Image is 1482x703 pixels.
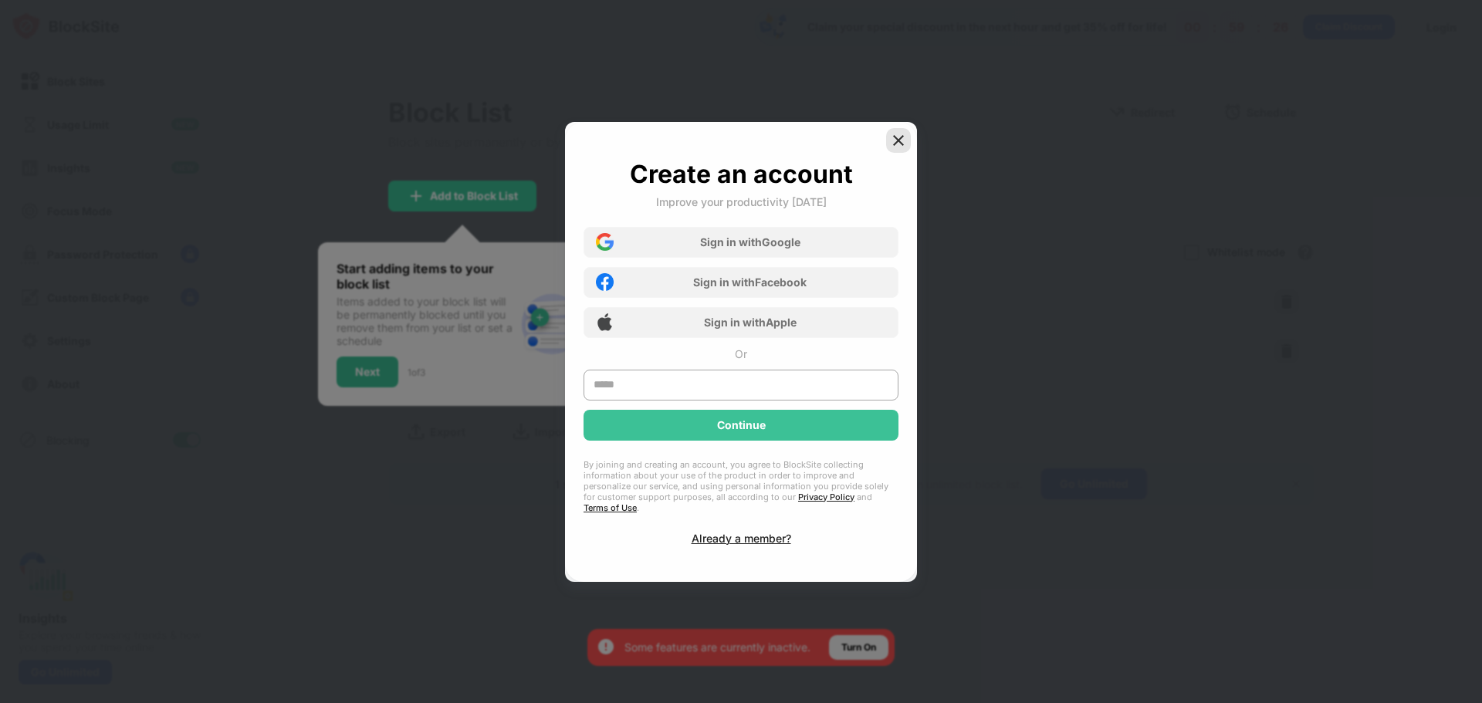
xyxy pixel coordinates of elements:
div: Or [735,347,747,360]
div: Create an account [630,159,853,189]
img: facebook-icon.png [596,273,614,291]
img: apple-icon.png [596,313,614,331]
div: Sign in with Apple [704,316,797,329]
div: Improve your productivity [DATE] [656,195,827,208]
a: Privacy Policy [798,492,854,502]
div: Sign in with Facebook [693,275,807,289]
div: Sign in with Google [700,235,800,248]
div: Already a member? [692,532,791,545]
div: Continue [717,419,766,431]
a: Terms of Use [584,502,637,513]
div: By joining and creating an account, you agree to BlockSite collecting information about your use ... [584,459,898,513]
img: google-icon.png [596,233,614,251]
